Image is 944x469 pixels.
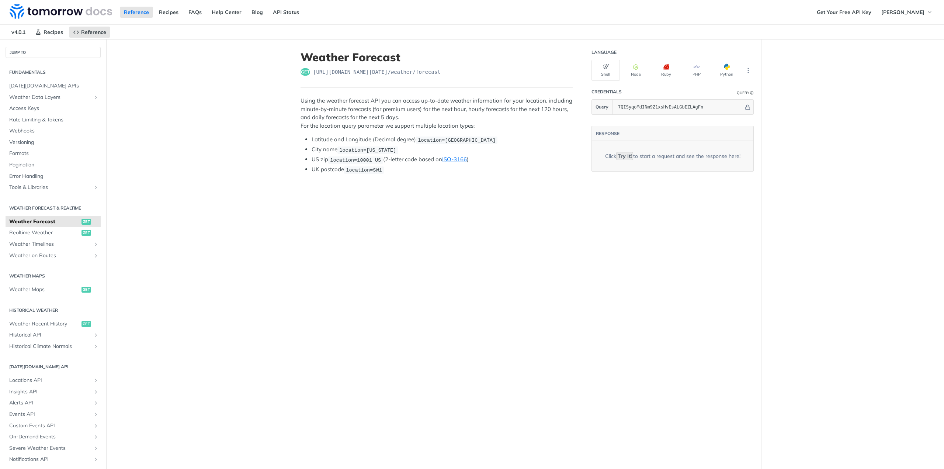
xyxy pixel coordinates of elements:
a: Weather on RoutesShow subpages for Weather on Routes [6,250,101,261]
button: [PERSON_NAME] [877,7,937,18]
button: Show subpages for Weather Timelines [93,241,99,247]
a: Historical APIShow subpages for Historical API [6,330,101,341]
input: apikey [614,100,744,114]
span: [PERSON_NAME] [881,9,924,15]
img: Tomorrow.io Weather API Docs [10,4,112,19]
button: Show subpages for Alerts API [93,400,99,406]
a: Reference [69,27,110,38]
a: Custom Events APIShow subpages for Custom Events API [6,420,101,431]
span: Historical Climate Normals [9,343,91,350]
a: Get Your Free API Key [813,7,875,18]
button: Show subpages for Events API [93,411,99,417]
span: Versioning [9,139,99,146]
a: Weather TimelinesShow subpages for Weather Timelines [6,239,101,250]
a: Severe Weather EventsShow subpages for Severe Weather Events [6,443,101,454]
i: Information [750,91,754,95]
button: Show subpages for Locations API [93,377,99,383]
button: Query [592,100,612,114]
button: Show subpages for Historical API [93,332,99,338]
button: Show subpages for Historical Climate Normals [93,344,99,349]
span: Insights API [9,388,91,396]
button: Hide [744,103,752,111]
code: location=[US_STATE] [337,146,398,154]
li: US zip (2-letter code based on ) [312,155,573,164]
span: Weather Maps [9,286,80,293]
span: Notifications API [9,456,91,463]
li: UK postcode [312,165,573,174]
span: Historical API [9,331,91,339]
span: Severe Weather Events [9,445,91,452]
button: Python [712,60,741,81]
span: [DATE][DOMAIN_NAME] APIs [9,82,99,90]
span: Recipes [44,29,63,35]
span: Locations API [9,377,91,384]
button: JUMP TO [6,47,101,58]
a: Weather Recent Historyget [6,318,101,330]
a: Notifications APIShow subpages for Notifications API [6,454,101,465]
a: Weather Data LayersShow subpages for Weather Data Layers [6,92,101,103]
a: Alerts APIShow subpages for Alerts API [6,397,101,408]
button: Show subpages for Notifications API [93,456,99,462]
svg: More ellipsis [745,67,752,74]
span: On-Demand Events [9,433,91,441]
button: Show subpages for Severe Weather Events [93,445,99,451]
p: Using the weather forecast API you can access up-to-date weather information for your location, i... [301,97,573,130]
a: Tools & LibrariesShow subpages for Tools & Libraries [6,182,101,193]
a: [DATE][DOMAIN_NAME] APIs [6,80,101,92]
span: Weather Timelines [9,241,91,248]
button: PHP [682,60,711,81]
a: Webhooks [6,125,101,137]
button: Show subpages for Insights API [93,389,99,395]
span: Access Keys [9,105,99,112]
button: Node [622,60,650,81]
span: get [81,287,91,293]
span: Events API [9,411,91,418]
h2: Weather Forecast & realtime [6,205,101,211]
a: Recipes [155,7,183,18]
span: get [301,68,310,76]
span: Rate Limiting & Tokens [9,116,99,124]
a: Realtime Weatherget [6,227,101,238]
a: Blog [247,7,267,18]
a: ISO-3166 [442,156,467,163]
a: Recipes [31,27,67,38]
a: Historical Climate NormalsShow subpages for Historical Climate Normals [6,341,101,352]
h2: Fundamentals [6,69,101,76]
button: Show subpages for Tools & Libraries [93,185,99,190]
button: Show subpages for Weather on Routes [93,253,99,259]
span: Tools & Libraries [9,184,91,191]
a: On-Demand EventsShow subpages for On-Demand Events [6,431,101,442]
button: RESPONSE [596,130,620,137]
a: Rate Limiting & Tokens [6,114,101,125]
span: Custom Events API [9,422,91,430]
a: FAQs [184,7,206,18]
span: get [81,321,91,327]
a: Formats [6,148,101,159]
span: Reference [81,29,106,35]
a: Pagination [6,159,101,170]
a: Weather Forecastget [6,216,101,227]
code: location=10001 US [328,156,383,164]
span: Weather Data Layers [9,94,91,101]
a: API Status [269,7,303,18]
span: get [81,230,91,236]
span: Weather on Routes [9,252,91,259]
a: Locations APIShow subpages for Locations API [6,375,101,386]
a: Help Center [208,7,246,18]
button: Ruby [652,60,680,81]
a: Access Keys [6,103,101,114]
button: Show subpages for On-Demand Events [93,434,99,440]
span: Webhooks [9,127,99,135]
span: v4.0.1 [7,27,29,38]
div: Click to start a request and see the response here! [605,152,740,160]
div: QueryInformation [737,90,754,96]
code: Try It! [616,152,633,160]
h2: Historical Weather [6,307,101,314]
li: Latitude and Longitude (Decimal degree) [312,135,573,144]
span: https://api.tomorrow.io/v4/weather/forecast [313,68,441,76]
span: get [81,219,91,225]
h2: Weather Maps [6,273,101,279]
code: location=SW1 [344,166,384,174]
span: Weather Forecast [9,218,80,225]
div: Language [591,49,617,56]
